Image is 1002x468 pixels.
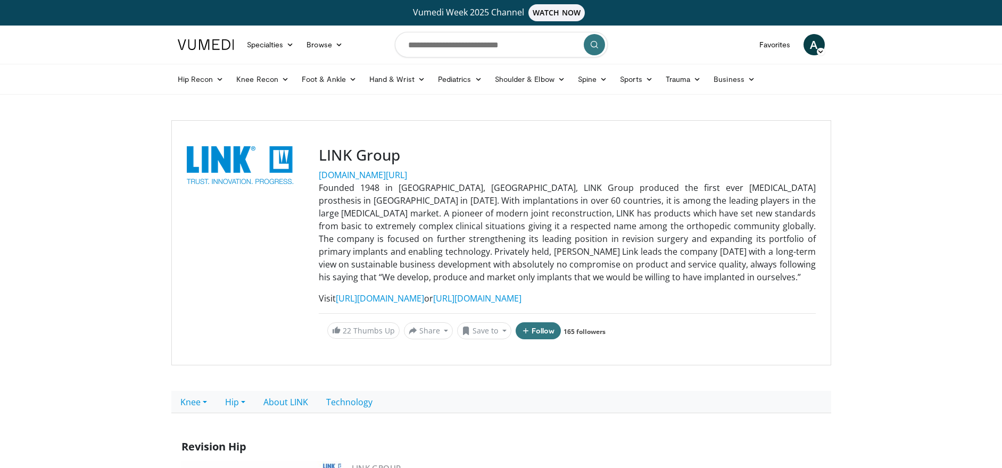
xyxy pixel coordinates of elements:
a: Knee Recon [230,69,295,90]
a: A [804,34,825,55]
h3: LINK Group [319,146,816,164]
a: Spine [572,69,614,90]
input: Search topics, interventions [395,32,608,57]
a: Favorites [753,34,797,55]
p: Founded 1948 in [GEOGRAPHIC_DATA], [GEOGRAPHIC_DATA], LINK Group produced the first ever [MEDICAL... [319,181,816,283]
button: Follow [516,322,561,339]
span: Revision Hip [181,439,246,454]
a: Hip [216,391,254,413]
a: Knee [171,391,216,413]
p: Visit or [319,292,816,305]
a: Hip Recon [171,69,230,90]
a: About LINK [254,391,317,413]
a: Vumedi Week 2025 ChannelWATCH NOW [179,4,823,21]
a: Shoulder & Elbow [488,69,572,90]
span: 22 [343,325,351,336]
img: VuMedi Logo [178,39,234,50]
a: Business [707,69,761,90]
a: [URL][DOMAIN_NAME] [433,292,521,304]
a: 22 Thumbs Up [327,322,400,339]
a: Hand & Wrist [363,69,432,90]
a: Technology [317,391,382,413]
span: WATCH NOW [528,4,585,21]
a: Trauma [659,69,708,90]
button: Share [404,322,453,339]
a: Browse [300,34,349,55]
a: 165 followers [564,327,606,336]
a: Specialties [241,34,301,55]
a: [URL][DOMAIN_NAME] [336,292,424,304]
a: Foot & Ankle [295,69,363,90]
a: [DOMAIN_NAME][URL] [319,169,407,181]
a: Sports [614,69,659,90]
a: Pediatrics [432,69,488,90]
button: Save to [457,322,511,339]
